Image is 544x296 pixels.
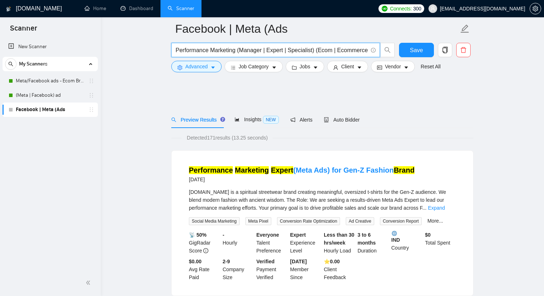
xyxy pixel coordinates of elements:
[428,205,445,211] a: Expand
[86,279,93,286] span: double-left
[189,217,240,225] span: Social Media Marketing
[290,232,306,238] b: Expert
[341,63,354,70] span: Client
[346,217,374,225] span: Ad Creative
[175,20,459,38] input: Scanner name...
[245,217,271,225] span: Meta Pixel
[271,166,293,174] mark: Expert
[530,3,541,14] button: setting
[272,65,277,70] span: caret-down
[377,65,382,70] span: idcard
[189,189,446,211] span: [DOMAIN_NAME] is a spiritual streetwear brand creating meaningful, oversized t-shirts for the Gen...
[19,57,47,71] span: My Scanners
[430,6,435,11] span: user
[391,231,422,243] b: IND
[322,258,356,281] div: Client Feedback
[380,217,422,225] span: Conversion Report
[223,232,225,238] b: -
[410,46,423,55] span: Save
[324,117,359,123] span: Auto Bidder
[221,231,255,255] div: Hourly
[381,47,394,53] span: search
[239,63,268,70] span: Job Category
[168,5,194,12] a: searchScanner
[322,231,356,255] div: Hourly Load
[189,166,233,174] mark: Performance
[290,259,307,264] b: [DATE]
[219,116,226,123] div: Tooltip anchor
[357,65,362,70] span: caret-down
[187,258,221,281] div: Avg Rate Paid
[8,40,92,54] a: New Scanner
[324,232,354,246] b: Less than 30 hrs/week
[6,3,11,15] img: logo
[520,272,537,289] iframe: Intercom live chat
[4,23,43,38] span: Scanner
[189,232,207,238] b: 📡 50%
[89,92,94,98] span: holder
[399,43,434,57] button: Save
[390,231,424,255] div: Country
[223,259,230,264] b: 2-9
[457,47,470,53] span: delete
[289,231,322,255] div: Experience Level
[286,61,325,72] button: folderJobscaret-down
[185,63,208,70] span: Advanced
[358,232,376,246] b: 3 to 6 months
[289,258,322,281] div: Member Since
[221,258,255,281] div: Company Size
[176,46,368,55] input: Search Freelance Jobs...
[263,116,279,124] span: NEW
[235,117,278,122] span: Insights
[235,166,269,174] mark: Marketing
[187,231,221,255] div: GigRadar Score
[382,6,387,12] img: upwork-logo.png
[413,5,421,13] span: 300
[121,5,153,12] a: dashboardDashboard
[394,166,414,174] mark: Brand
[356,231,390,255] div: Duration
[257,232,279,238] b: Everyone
[423,231,457,255] div: Total Spent
[438,43,452,57] button: copy
[438,47,452,53] span: copy
[422,205,427,211] span: ...
[380,43,395,57] button: search
[257,259,275,264] b: Verified
[290,117,295,122] span: notification
[3,40,98,54] li: New Scanner
[235,117,240,122] span: area-chart
[404,65,409,70] span: caret-down
[5,58,17,70] button: search
[421,63,440,70] a: Reset All
[460,24,470,33] span: edit
[225,61,282,72] button: barsJob Categorycaret-down
[171,61,222,72] button: settingAdvancedcaret-down
[203,248,208,253] span: info-circle
[16,103,84,117] a: Facebook | Meta (Ads
[89,107,94,113] span: holder
[171,117,176,122] span: search
[189,166,414,174] a: Performance Marketing Expert(Meta Ads) for Gen-Z FashionBrand
[3,57,98,117] li: My Scanners
[171,117,223,123] span: Preview Results
[425,232,431,238] b: $ 0
[85,5,106,12] a: homeHome
[255,258,289,281] div: Payment Verified
[333,65,338,70] span: user
[324,117,329,122] span: robot
[300,63,310,70] span: Jobs
[182,134,273,142] span: Detected 171 results (13.25 seconds)
[189,259,201,264] b: $0.00
[210,65,216,70] span: caret-down
[177,65,182,70] span: setting
[371,48,376,53] span: info-circle
[324,259,340,264] b: ⭐️ 0.00
[292,65,297,70] span: folder
[371,61,415,72] button: idcardVendorcaret-down
[16,88,84,103] a: (Meta | Facebook) ad
[313,65,318,70] span: caret-down
[456,43,471,57] button: delete
[530,6,541,12] a: setting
